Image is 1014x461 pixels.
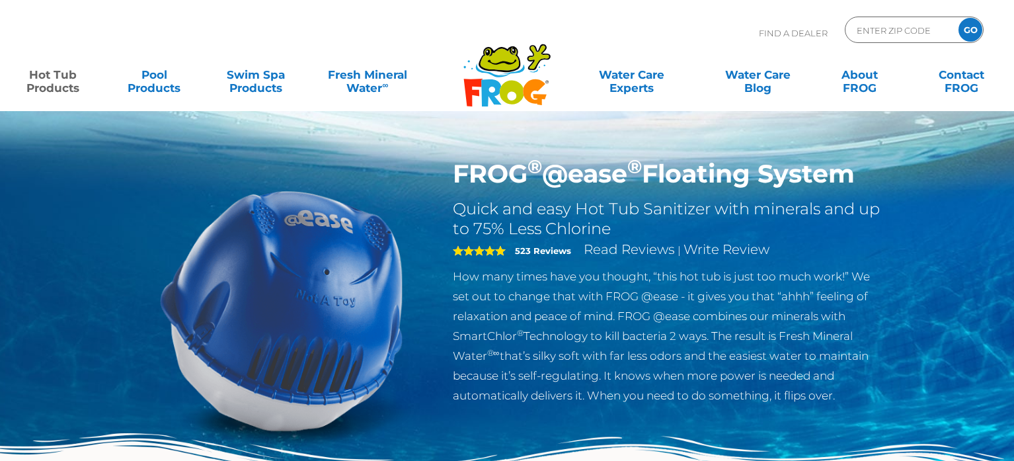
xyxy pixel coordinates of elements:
[487,348,500,358] sup: ®∞
[820,62,900,88] a: AboutFROG
[683,241,769,257] a: Write Review
[13,62,93,88] a: Hot TubProducts
[453,267,884,405] p: How many times have you thought, “this hot tub is just too much work!” We set out to change that ...
[627,155,642,178] sup: ®
[958,18,982,42] input: GO
[678,244,681,257] span: |
[115,62,194,88] a: PoolProducts
[921,62,1001,88] a: ContactFROG
[568,62,696,88] a: Water CareExperts
[453,159,884,189] h1: FROG @ease Floating System
[517,328,524,338] sup: ®
[515,245,571,256] strong: 523 Reviews
[719,62,798,88] a: Water CareBlog
[584,241,675,257] a: Read Reviews
[453,199,884,239] h2: Quick and easy Hot Tub Sanitizer with minerals and up to 75% Less Chlorine
[216,62,295,88] a: Swim SpaProducts
[453,245,506,256] span: 5
[318,62,416,88] a: Fresh MineralWater∞
[382,80,388,90] sup: ∞
[456,26,558,107] img: Frog Products Logo
[527,155,542,178] sup: ®
[759,17,828,50] p: Find A Dealer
